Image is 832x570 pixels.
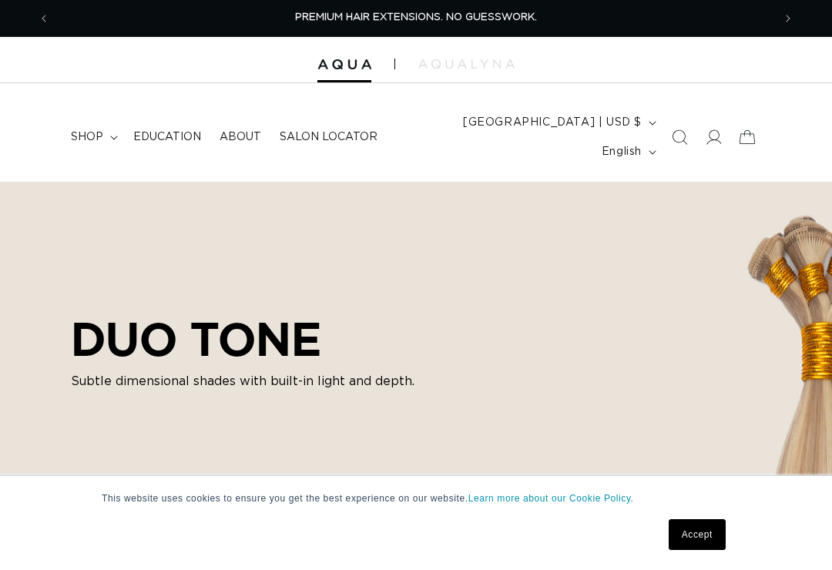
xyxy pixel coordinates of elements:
h2: DUO TONE [71,312,418,366]
p: Subtle dimensional shades with built-in light and depth. [71,372,418,391]
span: PREMIUM HAIR EXTENSIONS. NO GUESSWORK. [295,12,537,22]
summary: shop [62,121,124,153]
a: Accept [669,519,726,550]
span: About [220,130,261,144]
span: Salon Locator [280,130,377,144]
button: [GEOGRAPHIC_DATA] | USD $ [454,108,663,137]
a: Learn more about our Cookie Policy. [468,493,634,504]
span: shop [71,130,103,144]
span: [GEOGRAPHIC_DATA] | USD $ [463,115,642,131]
summary: Search [663,120,696,154]
a: About [210,121,270,153]
p: This website uses cookies to ensure you get the best experience on our website. [102,491,730,505]
button: Next announcement [771,4,805,33]
span: English [602,144,642,160]
img: Aqua Hair Extensions [317,59,371,70]
button: English [592,137,663,166]
a: Education [124,121,210,153]
a: Salon Locator [270,121,387,153]
img: aqualyna.com [418,59,515,69]
span: Education [133,130,201,144]
button: Previous announcement [27,4,61,33]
